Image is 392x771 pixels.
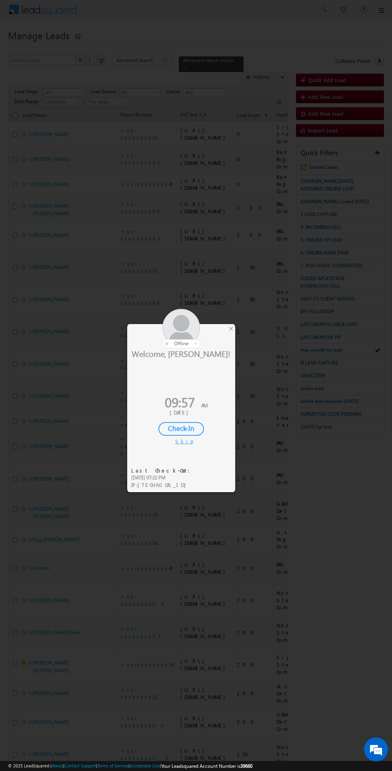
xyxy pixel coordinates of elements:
[158,422,204,436] div: Check-In
[127,348,235,358] div: Welcome, [PERSON_NAME]!
[227,324,235,333] div: ×
[165,393,195,411] span: 09:57
[130,763,160,768] a: Acceptable Use
[240,763,252,769] span: 39660
[97,763,128,768] a: Terms of Service
[133,409,229,416] div: [DATE]
[131,467,195,474] div: Last Check-Out:
[64,763,96,768] a: Contact Support
[201,402,208,409] span: AM
[131,481,195,489] div: IP :
[175,438,187,445] div: Skip
[161,763,252,769] span: Your Leadsquared Account Number is
[138,481,190,488] span: [TECHNICAL_ID]
[52,763,63,768] a: About
[131,474,195,481] div: [DATE] 07:22 PM
[174,340,188,346] span: offline
[8,762,252,770] span: © 2025 LeadSquared | | | | |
